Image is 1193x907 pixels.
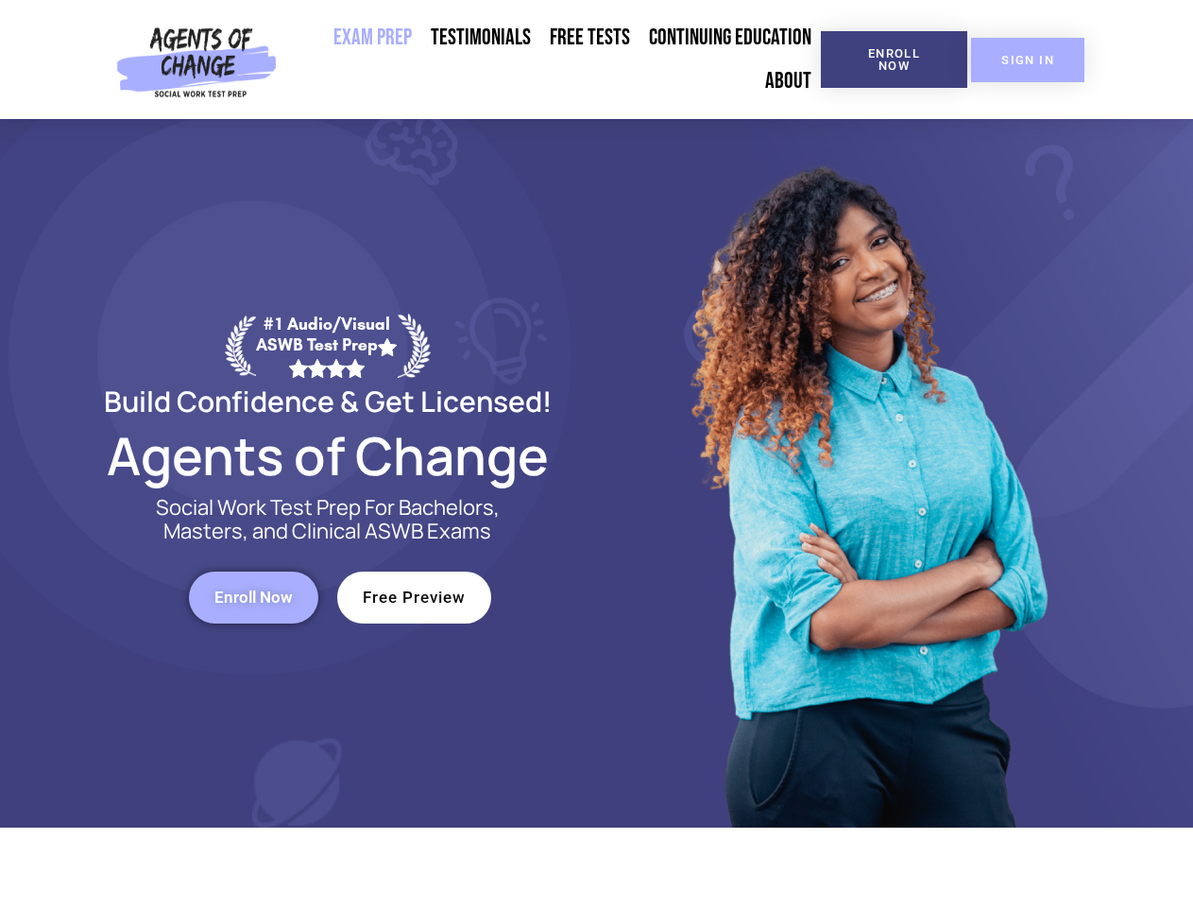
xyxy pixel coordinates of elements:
[1001,54,1054,66] span: SIGN IN
[639,16,821,60] a: Continuing Education
[59,434,597,477] h2: Agents of Change
[284,16,821,103] nav: Menu
[540,16,639,60] a: Free Tests
[363,590,466,606] span: Free Preview
[214,590,293,606] span: Enroll Now
[134,496,521,543] p: Social Work Test Prep For Bachelors, Masters, and Clinical ASWB Exams
[421,16,540,60] a: Testimonials
[189,572,318,624] a: Enroll Now
[821,31,967,88] a: Enroll Now
[756,60,821,103] a: About
[324,16,421,60] a: Exam Prep
[677,119,1055,828] img: Website Image 1 (1)
[337,572,491,624] a: Free Preview
[851,47,937,72] span: Enroll Now
[256,314,398,377] div: #1 Audio/Visual ASWB Test Prep
[59,387,597,415] h2: Build Confidence & Get Licensed!
[971,38,1084,82] a: SIGN IN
